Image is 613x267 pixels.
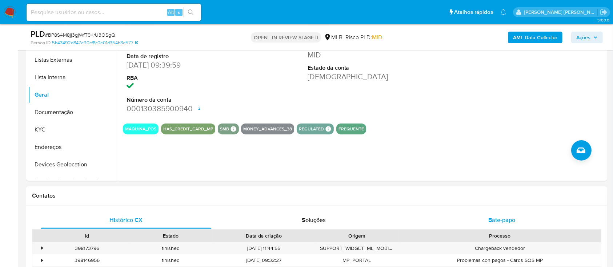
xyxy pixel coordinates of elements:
[508,32,562,43] button: AML Data Collector
[315,242,399,254] div: SUPPORT_WIDGET_ML_MOBILE
[32,192,601,199] h1: Contatos
[50,232,124,239] div: Id
[134,232,208,239] div: Estado
[129,254,213,266] div: finished
[302,216,326,224] span: Soluções
[399,242,601,254] div: Chargeback vendedor
[571,32,603,43] button: Ações
[109,216,143,224] span: Histórico CX
[404,232,596,239] div: Processo
[178,9,180,16] span: s
[127,52,240,60] dt: Data de registro
[251,32,321,43] p: OPEN - IN REVIEW STAGE II
[213,254,315,266] div: [DATE] 09:32:27
[597,17,609,23] span: 3.160.0
[218,232,310,239] div: Data de criação
[500,9,506,15] a: Notificações
[127,60,240,70] dd: [DATE] 09:39:59
[127,104,240,114] dd: 000130385900940
[576,32,590,43] span: Ações
[127,74,240,82] dt: RBA
[454,8,493,16] span: Atalhos rápidos
[168,9,174,16] span: Alt
[183,7,198,17] button: search-icon
[308,50,421,60] dd: MID
[31,40,51,46] b: Person ID
[28,121,119,138] button: KYC
[41,257,43,264] div: •
[320,232,394,239] div: Origem
[28,51,119,69] button: Listas Externas
[513,32,557,43] b: AML Data Collector
[213,242,315,254] div: [DATE] 11:44:55
[28,86,119,104] button: Geral
[28,104,119,121] button: Documentação
[308,64,421,72] dt: Estado da conta
[28,69,119,86] button: Lista Interna
[127,96,240,104] dt: Número da conta
[315,254,399,266] div: MP_PORTAL
[28,138,119,156] button: Endereços
[28,173,119,191] button: Detalhe da geolocalização
[45,242,129,254] div: 398173796
[600,8,608,16] a: Sair
[488,216,515,224] span: Bate-papo
[324,33,342,41] div: MLB
[524,9,598,16] p: alessandra.barbosa@mercadopago.com
[399,254,601,266] div: Problemas con pagos - Cards SOS MP
[129,242,213,254] div: finished
[308,72,421,82] dd: [DEMOGRAPHIC_DATA]
[41,245,43,252] div: •
[28,156,119,173] button: Devices Geolocation
[52,40,138,46] a: 5b43492d847e90cf8c0e01d354b3e577
[31,28,45,40] b: PLD
[372,33,382,41] span: MID
[45,31,115,39] span: # BP8S4M8jj3gjWfT9KrU3OSgQ
[345,33,382,41] span: Risco PLD:
[45,254,129,266] div: 398146956
[27,8,201,17] input: Pesquise usuários ou casos...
